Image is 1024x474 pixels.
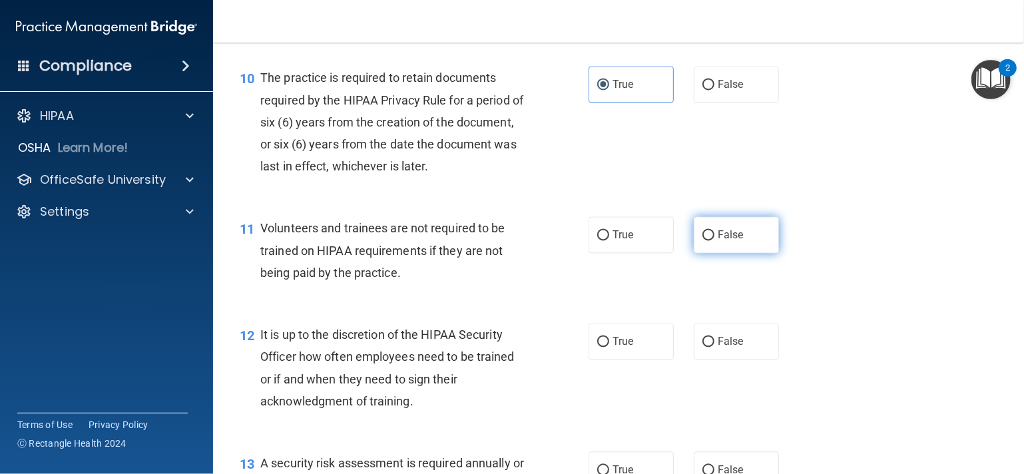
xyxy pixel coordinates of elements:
[16,172,194,188] a: OfficeSafe University
[39,57,132,75] h4: Compliance
[1005,68,1010,85] div: 2
[794,399,1008,451] iframe: Drift Widget Chat Controller
[17,437,127,450] span: Ⓒ Rectangle Health 2024
[597,81,609,91] input: True
[613,79,633,91] span: True
[260,221,505,279] span: Volunteers and trainees are not required to be trained on HIPAA requirements if they are not bein...
[702,231,714,241] input: False
[16,14,197,41] img: PMB logo
[718,229,744,242] span: False
[240,328,254,344] span: 12
[613,229,633,242] span: True
[16,108,194,124] a: HIPAA
[260,71,523,173] span: The practice is required to retain documents required by the HIPAA Privacy Rule for a period of s...
[597,231,609,241] input: True
[260,328,515,408] span: It is up to the discretion of the HIPAA Security Officer how often employees need to be trained o...
[597,338,609,348] input: True
[17,418,73,431] a: Terms of Use
[40,108,74,124] p: HIPAA
[613,336,633,348] span: True
[40,172,166,188] p: OfficeSafe University
[18,140,51,156] p: OSHA
[58,140,128,156] p: Learn More!
[40,204,89,220] p: Settings
[971,60,1011,99] button: Open Resource Center, 2 new notifications
[718,79,744,91] span: False
[16,204,194,220] a: Settings
[718,336,744,348] span: False
[240,71,254,87] span: 10
[702,81,714,91] input: False
[89,418,148,431] a: Privacy Policy
[702,338,714,348] input: False
[240,221,254,237] span: 11
[240,456,254,472] span: 13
